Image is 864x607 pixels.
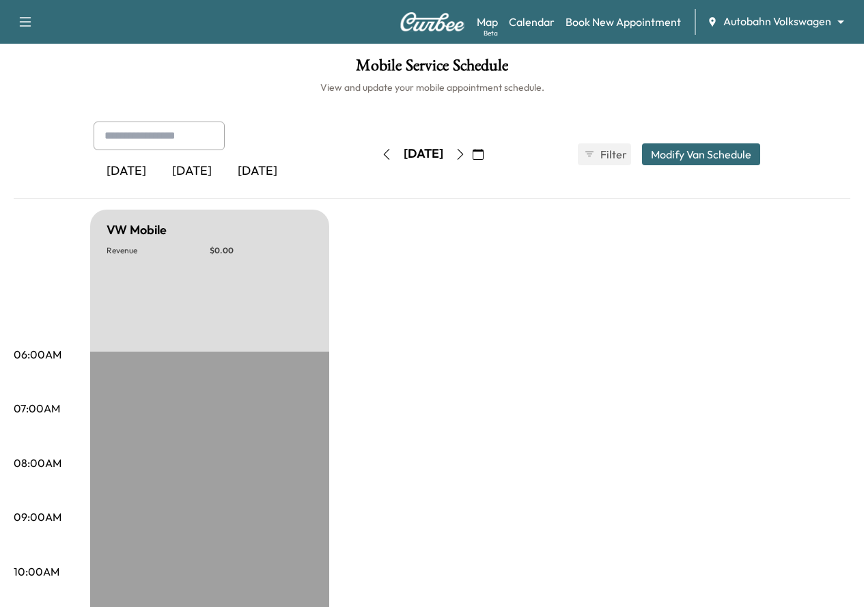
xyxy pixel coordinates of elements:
[14,563,59,580] p: 10:00AM
[566,14,681,30] a: Book New Appointment
[400,12,465,31] img: Curbee Logo
[484,28,498,38] div: Beta
[14,509,61,525] p: 09:00AM
[723,14,831,29] span: Autobahn Volkswagen
[477,14,498,30] a: MapBeta
[642,143,760,165] button: Modify Van Schedule
[107,221,167,240] h5: VW Mobile
[600,146,625,163] span: Filter
[14,57,850,81] h1: Mobile Service Schedule
[159,156,225,187] div: [DATE]
[404,145,443,163] div: [DATE]
[94,156,159,187] div: [DATE]
[14,455,61,471] p: 08:00AM
[225,156,290,187] div: [DATE]
[107,245,210,256] p: Revenue
[14,81,850,94] h6: View and update your mobile appointment schedule.
[578,143,631,165] button: Filter
[210,245,313,256] p: $ 0.00
[14,346,61,363] p: 06:00AM
[14,400,60,417] p: 07:00AM
[509,14,555,30] a: Calendar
